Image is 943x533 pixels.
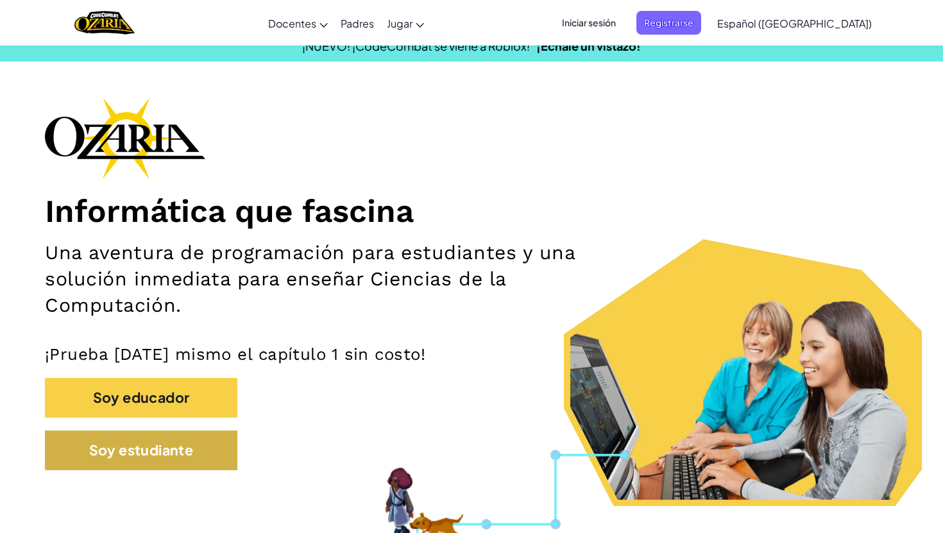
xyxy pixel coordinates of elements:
span: ¡NUEVO! ¡CodeCombat se viene a Roblox! [302,38,530,53]
h1: Informática que fascina [45,192,898,230]
p: ¡Prueba [DATE] mismo el capítulo 1 sin costo! [45,344,898,364]
h2: Una aventura de programación para estudiantes y una solución inmediata para enseñar Ciencias de l... [45,240,616,319]
img: Ozaria branding logo [45,97,205,179]
span: Jugar [387,17,412,30]
button: Soy estudiante [45,430,237,470]
a: Padres [334,6,380,40]
a: ¡Échale un vistazo! [536,38,641,53]
button: Soy educador [45,378,237,418]
span: Español ([GEOGRAPHIC_DATA]) [717,17,872,30]
span: Docentes [268,17,316,30]
img: Home [74,10,134,36]
a: Español ([GEOGRAPHIC_DATA]) [711,6,878,40]
a: Docentes [262,6,334,40]
a: Jugar [380,6,430,40]
button: Iniciar sesión [554,11,624,35]
a: Ozaria by CodeCombat logo [74,10,134,36]
button: Registrarse [636,11,701,35]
